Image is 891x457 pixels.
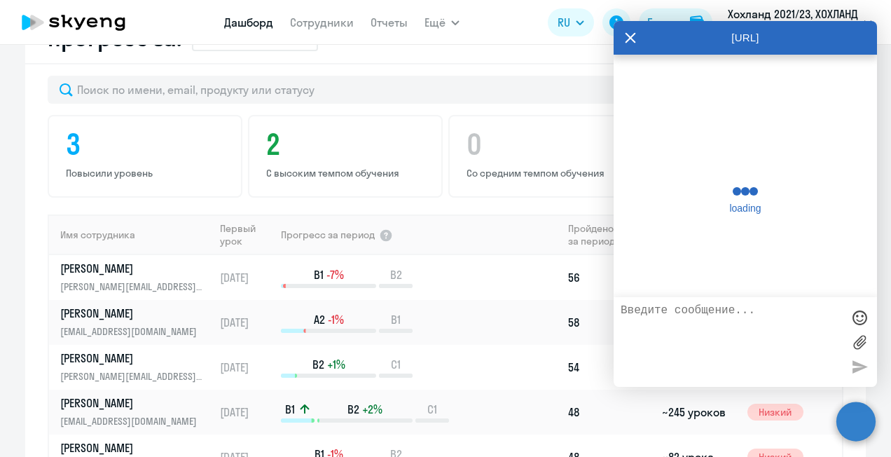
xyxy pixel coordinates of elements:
[424,14,445,31] span: Ещё
[60,279,205,294] p: [PERSON_NAME][EMAIL_ADDRESS][DOMAIN_NAME]
[285,402,295,417] span: B1
[214,345,279,390] td: [DATE]
[562,300,656,345] td: 58
[558,14,570,31] span: RU
[266,167,429,179] p: С высоким темпом обучения
[314,267,324,282] span: B1
[312,357,324,372] span: B2
[390,267,402,282] span: B2
[328,312,344,327] span: -1%
[66,128,228,161] h4: 3
[60,414,205,429] p: [EMAIL_ADDRESS][DOMAIN_NAME]
[614,203,877,214] span: loading
[214,390,279,435] td: [DATE]
[562,390,656,435] td: 48
[48,76,640,104] input: Поиск по имени, email, продукту или статусу
[690,15,704,29] img: balance
[60,369,205,384] p: [PERSON_NAME][EMAIL_ADDRESS][DOMAIN_NAME]
[214,255,279,300] td: [DATE]
[656,390,741,435] td: ~245 уроков
[427,402,437,417] span: C1
[266,128,429,161] h4: 2
[347,402,359,417] span: B2
[647,14,684,31] div: Баланс
[60,350,214,384] a: [PERSON_NAME][PERSON_NAME][EMAIL_ADDRESS][DOMAIN_NAME]
[60,261,205,276] p: [PERSON_NAME]
[60,306,205,321] p: [PERSON_NAME]
[391,312,401,327] span: B1
[728,6,858,39] p: Хохланд 2021/23, ХОХЛАНД РУССЛАНД, ООО
[66,167,228,179] p: Повысили уровень
[60,350,205,366] p: [PERSON_NAME]
[424,8,460,36] button: Ещё
[60,324,205,339] p: [EMAIL_ADDRESS][DOMAIN_NAME]
[290,15,354,29] a: Сотрудники
[60,306,214,339] a: [PERSON_NAME][EMAIL_ADDRESS][DOMAIN_NAME]
[281,228,375,241] span: Прогресс за период
[362,402,382,417] span: +2%
[721,6,879,39] button: Хохланд 2021/23, ХОХЛАНД РУССЛАНД, ООО
[747,404,803,421] span: Низкий
[562,255,656,300] td: 56
[214,214,279,255] th: Первый урок
[548,8,594,36] button: RU
[60,261,214,294] a: [PERSON_NAME][PERSON_NAME][EMAIL_ADDRESS][DOMAIN_NAME]
[849,332,870,353] label: Лимит 10 файлов
[314,312,325,327] span: A2
[562,214,656,255] th: Пройдено уроков за период
[371,15,408,29] a: Отчеты
[214,300,279,345] td: [DATE]
[391,357,401,372] span: C1
[326,267,344,282] span: -7%
[60,440,205,456] p: [PERSON_NAME]
[327,357,345,372] span: +1%
[639,8,712,36] button: Балансbalance
[60,395,205,411] p: [PERSON_NAME]
[49,214,214,255] th: Имя сотрудника
[562,345,656,390] td: 54
[60,395,214,429] a: [PERSON_NAME][EMAIL_ADDRESS][DOMAIN_NAME]
[224,15,273,29] a: Дашборд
